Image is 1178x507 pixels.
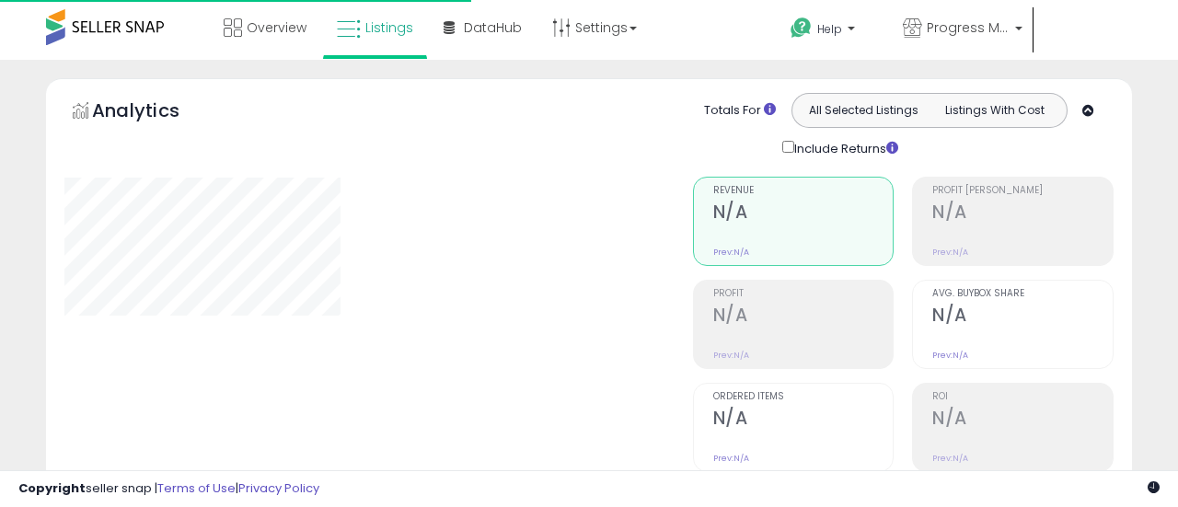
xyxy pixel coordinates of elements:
span: Revenue [713,186,894,196]
h5: Analytics [92,98,215,128]
div: Include Returns [768,137,920,158]
span: ROI [932,392,1113,402]
span: Listings [365,18,413,37]
span: Progress Matters [927,18,1010,37]
h2: N/A [932,408,1113,432]
strong: Copyright [18,479,86,497]
h2: N/A [932,202,1113,226]
button: All Selected Listings [797,98,930,122]
small: Prev: N/A [932,350,968,361]
span: Avg. Buybox Share [932,289,1113,299]
small: Prev: N/A [713,350,749,361]
span: Profit [PERSON_NAME] [932,186,1113,196]
i: Get Help [790,17,813,40]
div: Totals For [704,102,776,120]
small: Prev: N/A [713,247,749,258]
h2: N/A [713,305,894,329]
span: Overview [247,18,306,37]
small: Prev: N/A [932,453,968,464]
span: Help [817,21,842,37]
a: Help [776,3,886,60]
span: Ordered Items [713,392,894,402]
button: Listings With Cost [929,98,1061,122]
small: Prev: N/A [932,247,968,258]
span: Profit [713,289,894,299]
span: DataHub [464,18,522,37]
h2: N/A [713,408,894,432]
h2: N/A [932,305,1113,329]
a: Privacy Policy [238,479,319,497]
small: Prev: N/A [713,453,749,464]
h2: N/A [713,202,894,226]
a: Terms of Use [157,479,236,497]
div: seller snap | | [18,480,319,498]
